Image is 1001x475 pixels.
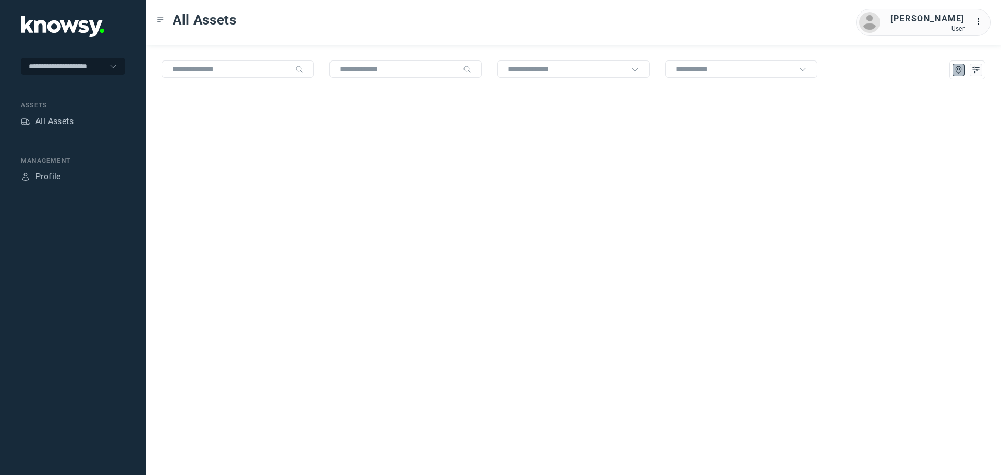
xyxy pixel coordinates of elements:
img: avatar.png [859,12,880,33]
a: ProfileProfile [21,170,61,183]
div: Management [21,156,125,165]
div: Search [295,65,303,74]
div: Map [954,65,963,75]
div: List [971,65,981,75]
div: [PERSON_NAME] [890,13,965,25]
div: Assets [21,101,125,110]
span: All Assets [173,10,237,29]
div: Profile [21,172,30,181]
div: Search [463,65,471,74]
div: : [975,16,987,30]
div: Profile [35,170,61,183]
div: Toggle Menu [157,16,164,23]
a: AssetsAll Assets [21,115,74,128]
div: All Assets [35,115,74,128]
div: Assets [21,117,30,126]
div: User [890,25,965,32]
img: Application Logo [21,16,104,37]
div: : [975,16,987,28]
tspan: ... [975,18,986,26]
